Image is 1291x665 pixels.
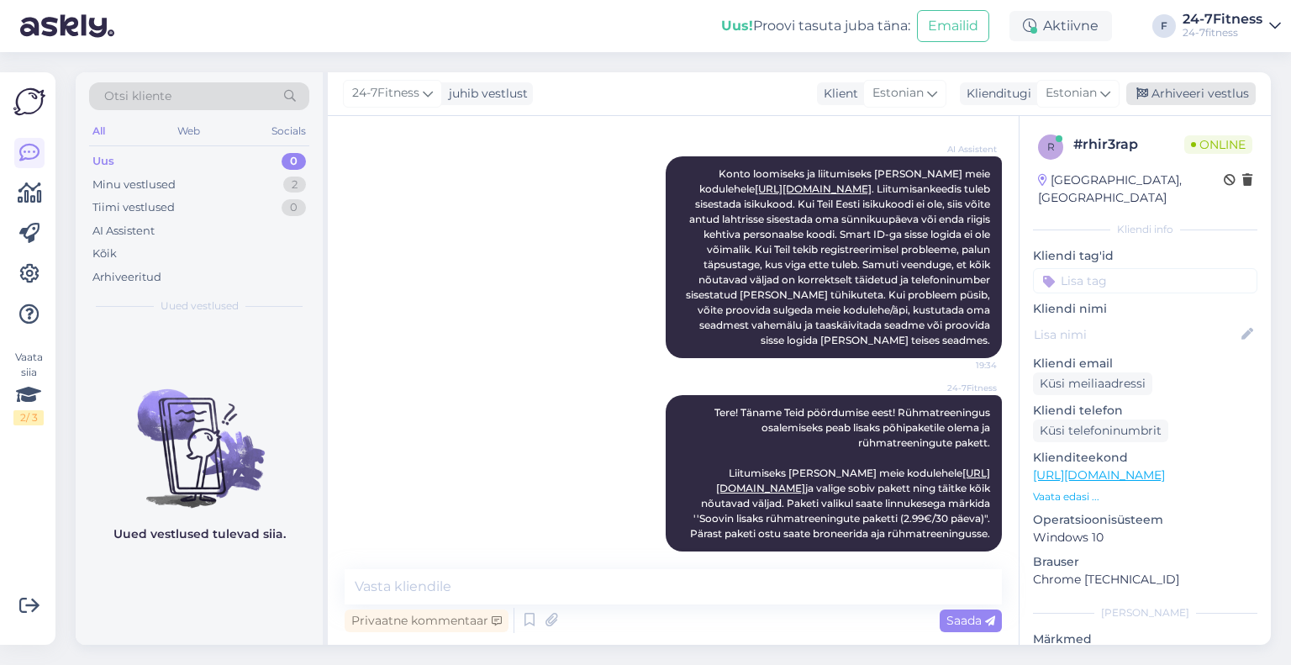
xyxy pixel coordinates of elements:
[76,359,323,510] img: No chats
[1009,11,1112,41] div: Aktiivne
[1073,135,1184,155] div: # rhir3rap
[1033,467,1165,483] a: [URL][DOMAIN_NAME]
[721,18,753,34] b: Uus!
[1183,13,1281,40] a: 24-7Fitness24-7fitness
[1033,449,1257,467] p: Klienditeekond
[1183,13,1262,26] div: 24-7Fitness
[92,153,114,170] div: Uus
[934,143,997,156] span: AI Assistent
[946,613,995,628] span: Saada
[960,85,1031,103] div: Klienditugi
[92,245,117,262] div: Kõik
[174,120,203,142] div: Web
[89,120,108,142] div: All
[1033,300,1257,318] p: Kliendi nimi
[104,87,171,105] span: Otsi kliente
[92,177,176,193] div: Minu vestlused
[1033,402,1257,420] p: Kliendi telefon
[1033,571,1257,588] p: Chrome [TECHNICAL_ID]
[1033,553,1257,571] p: Brauser
[872,84,924,103] span: Estonian
[934,359,997,372] span: 19:34
[755,182,872,195] a: [URL][DOMAIN_NAME]
[13,86,45,118] img: Askly Logo
[1126,82,1256,105] div: Arhiveeri vestlus
[1184,135,1252,154] span: Online
[1033,268,1257,293] input: Lisa tag
[1033,605,1257,620] div: [PERSON_NAME]
[282,199,306,216] div: 0
[1047,140,1055,153] span: r
[268,120,309,142] div: Socials
[345,610,508,632] div: Privaatne kommentaar
[1183,26,1262,40] div: 24-7fitness
[1033,489,1257,504] p: Vaata edasi ...
[283,177,306,193] div: 2
[282,153,306,170] div: 0
[1038,172,1224,207] div: [GEOGRAPHIC_DATA], [GEOGRAPHIC_DATA]
[1152,14,1176,38] div: F
[92,269,161,286] div: Arhiveeritud
[721,16,910,36] div: Proovi tasuta juba täna:
[92,223,155,240] div: AI Assistent
[686,167,993,346] span: Konto loomiseks ja liitumiseks [PERSON_NAME] meie kodulehele . Liitumisankeedis tuleb sisestada i...
[13,410,44,425] div: 2 / 3
[1046,84,1097,103] span: Estonian
[442,85,528,103] div: juhib vestlust
[1033,372,1152,395] div: Küsi meiliaadressi
[934,382,997,394] span: 24-7Fitness
[1033,631,1257,648] p: Märkmed
[817,85,858,103] div: Klient
[1034,325,1238,344] input: Lisa nimi
[1033,420,1168,442] div: Küsi telefoninumbrit
[690,406,993,540] span: Tere! Täname Teid pöördumise eest! Rühmatreeningus osalemiseks peab lisaks põhipaketile olema ja ...
[1033,529,1257,546] p: Windows 10
[934,552,997,565] span: 19:44
[113,525,286,543] p: Uued vestlused tulevad siia.
[917,10,989,42] button: Emailid
[1033,222,1257,237] div: Kliendi info
[92,199,175,216] div: Tiimi vestlused
[161,298,239,314] span: Uued vestlused
[13,350,44,425] div: Vaata siia
[1033,247,1257,265] p: Kliendi tag'id
[1033,355,1257,372] p: Kliendi email
[1033,511,1257,529] p: Operatsioonisüsteem
[352,84,419,103] span: 24-7Fitness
